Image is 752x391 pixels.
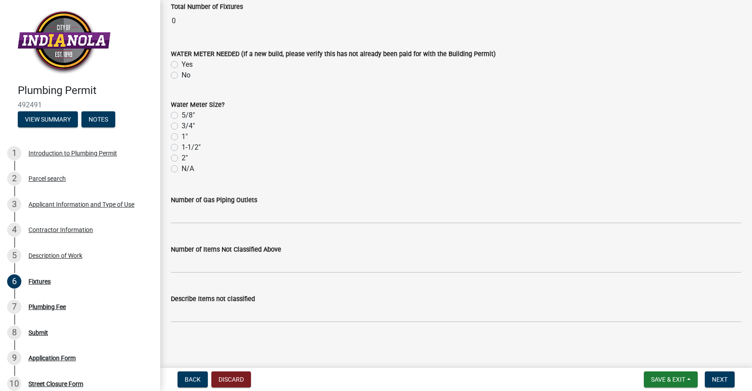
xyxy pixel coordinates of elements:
div: Parcel search [28,175,66,182]
div: 8 [7,326,21,340]
div: 2 [7,171,21,186]
div: 4 [7,223,21,237]
button: Back [178,371,208,387]
label: Water Meter Size? [171,102,225,108]
label: Number of Items Not Classified Above [171,247,281,253]
div: Description of Work [28,253,82,259]
div: 10 [7,377,21,391]
div: Plumbing Fee [28,304,66,310]
div: Applicant Information and Type of Use [28,201,134,208]
div: 3 [7,197,21,212]
label: N/A [182,163,194,174]
label: No [182,70,190,81]
wm-modal-confirm: Summary [18,116,78,123]
div: 1 [7,146,21,160]
div: 6 [7,274,21,289]
span: Save & Exit [651,376,685,383]
span: Back [185,376,201,383]
label: Total Number of Fixtures [171,4,243,10]
label: 3/4" [182,121,195,131]
span: Next [712,376,728,383]
div: Fixtures [28,278,51,285]
button: View Summary [18,111,78,127]
label: 1-1/2" [182,142,201,153]
label: 1" [182,131,188,142]
button: Discard [211,371,251,387]
div: Application Form [28,355,76,361]
label: Number of Gas Piping Outlets [171,197,257,204]
div: Introduction to Plumbing Permit [28,150,117,156]
label: 2" [182,153,188,163]
label: Yes [182,59,193,70]
label: 5/8" [182,110,195,121]
div: 7 [7,300,21,314]
button: Save & Exit [644,371,698,387]
div: 5 [7,248,21,263]
div: 9 [7,351,21,365]
button: Notes [81,111,115,127]
h4: Plumbing Permit [18,84,153,97]
img: City of Indianola, Iowa [18,9,110,75]
button: Next [705,371,735,387]
div: Submit [28,330,48,336]
div: Contractor Information [28,227,93,233]
div: Street Closure Form [28,381,83,387]
wm-modal-confirm: Notes [81,116,115,123]
span: 492491 [18,101,142,109]
label: Describe Items not classified [171,296,255,302]
label: WATER METER NEEDED (If a new build, please verify this has not already been paid for with the Bui... [171,51,496,57]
